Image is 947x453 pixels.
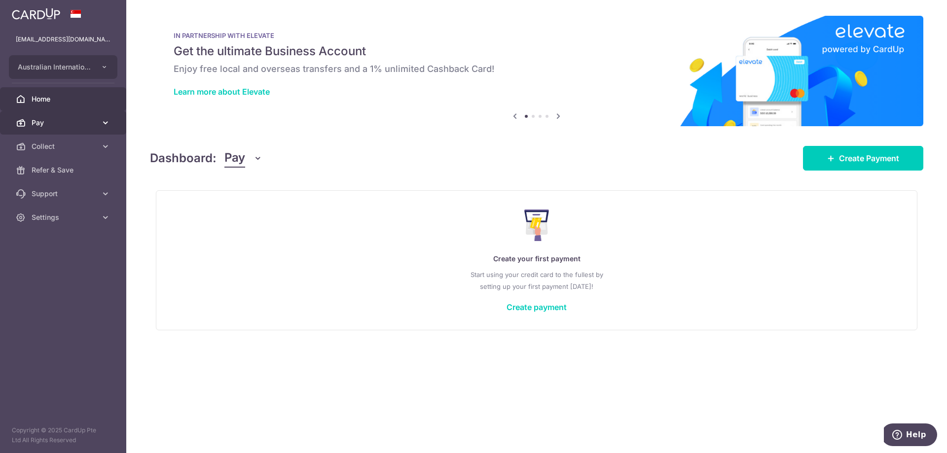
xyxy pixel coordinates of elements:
[12,8,60,20] img: CardUp
[224,149,262,168] button: Pay
[174,87,270,97] a: Learn more about Elevate
[174,63,900,75] h6: Enjoy free local and overseas transfers and a 1% unlimited Cashback Card!
[224,149,245,168] span: Pay
[18,62,91,72] span: Australian International School Pte Ltd
[150,149,217,167] h4: Dashboard:
[32,165,97,175] span: Refer & Save
[803,146,923,171] a: Create Payment
[16,35,110,44] p: [EMAIL_ADDRESS][DOMAIN_NAME]
[839,152,899,164] span: Create Payment
[176,253,897,265] p: Create your first payment
[32,212,97,222] span: Settings
[174,43,900,59] h5: Get the ultimate Business Account
[507,302,567,312] a: Create payment
[32,118,97,128] span: Pay
[9,55,117,79] button: Australian International School Pte Ltd
[32,141,97,151] span: Collect
[524,209,549,241] img: Make Payment
[32,189,97,199] span: Support
[32,94,97,104] span: Home
[884,423,937,448] iframe: Opens a widget where you can find more information
[176,269,897,292] p: Start using your credit card to the fullest by setting up your first payment [DATE]!
[150,16,923,126] img: Renovation banner
[174,32,900,39] p: IN PARTNERSHIP WITH ELEVATE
